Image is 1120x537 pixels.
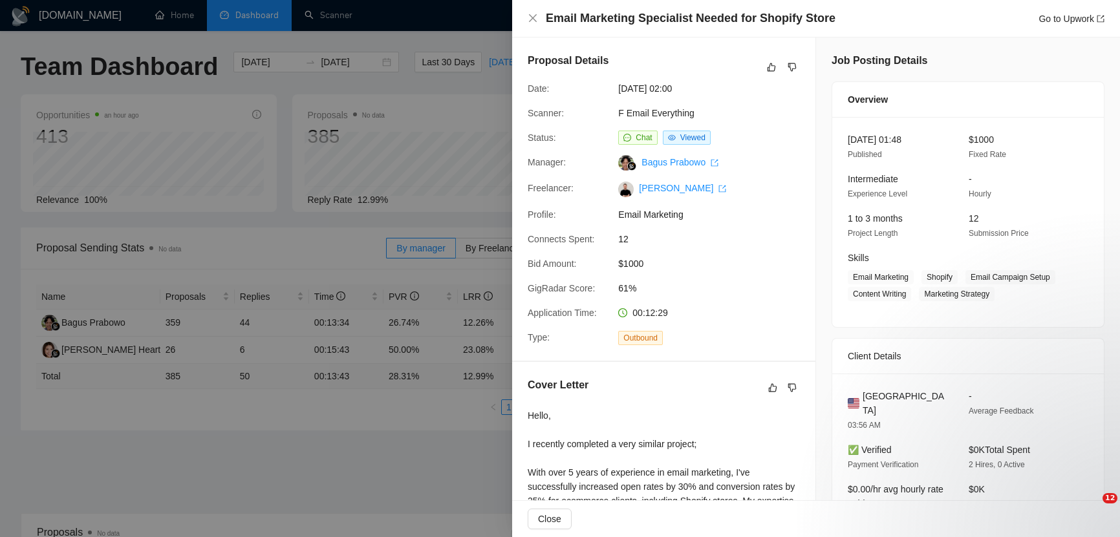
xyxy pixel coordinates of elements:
[718,185,726,193] span: export
[969,406,1034,416] span: Average Feedback
[618,331,663,345] span: Outbound
[528,509,572,529] button: Close
[848,484,943,509] span: $0.00/hr avg hourly rate paid
[784,380,800,395] button: dislike
[528,157,566,167] span: Manager:
[784,59,800,75] button: dislike
[969,229,1029,238] span: Submission Price
[618,207,812,222] span: Email Marketing
[848,150,882,159] span: Published
[969,150,1006,159] span: Fixed Rate
[832,53,927,68] h5: Job Posting Details
[848,189,907,198] span: Experience Level
[969,391,972,401] span: -
[848,253,869,263] span: Skills
[767,62,776,72] span: like
[618,232,812,246] span: 12
[1039,14,1104,24] a: Go to Upworkexport
[969,134,994,145] span: $1000
[639,183,726,193] a: [PERSON_NAME] export
[546,10,835,26] h4: Email Marketing Specialist Needed for Shopify Store
[848,460,918,469] span: Payment Verification
[618,257,812,271] span: $1000
[528,13,538,23] span: close
[528,258,577,269] span: Bid Amount:
[618,81,812,96] span: [DATE] 02:00
[528,234,595,244] span: Connects Spent:
[848,229,898,238] span: Project Length
[668,134,676,142] span: eye
[528,132,556,143] span: Status:
[528,53,608,68] h5: Proposal Details
[969,174,972,184] span: -
[528,209,556,220] span: Profile:
[848,213,903,224] span: 1 to 3 months
[848,339,1088,374] div: Client Details
[848,396,859,410] img: 🇺🇸
[618,281,812,295] span: 61%
[528,183,574,193] span: Freelancer:
[538,512,561,526] span: Close
[618,308,627,317] span: clock-circle
[1097,15,1104,23] span: export
[528,83,549,94] span: Date:
[641,157,718,167] a: Bagus Prabowo export
[764,59,779,75] button: like
[528,108,564,118] span: Scanner:
[528,283,595,293] span: GigRadar Score:
[921,270,958,284] span: Shopify
[627,162,636,171] img: gigradar-bm.png
[528,13,538,24] button: Close
[680,133,705,142] span: Viewed
[788,62,797,72] span: dislike
[863,389,948,417] span: [GEOGRAPHIC_DATA]
[969,189,991,198] span: Hourly
[969,213,979,224] span: 12
[528,308,597,318] span: Application Time:
[528,332,550,342] span: Type:
[765,380,781,395] button: like
[632,308,668,318] span: 00:12:29
[848,287,911,301] span: Content Writing
[711,159,718,167] span: export
[919,287,995,301] span: Marketing Strategy
[848,174,898,184] span: Intermediate
[848,134,901,145] span: [DATE] 01:48
[788,383,797,393] span: dislike
[528,377,588,393] h5: Cover Letter
[848,270,914,284] span: Email Marketing
[848,421,881,430] span: 03:56 AM
[965,270,1055,284] span: Email Campaign Setup
[848,92,888,107] span: Overview
[618,182,634,197] img: c12q8UQqTCt9uInQ4QNesLNq05VpULIt_5oE0K8xmHGTWpRK1uIq74pYAyliNDDF3N
[1076,493,1107,524] iframe: Intercom live chat
[623,134,631,142] span: message
[848,445,892,455] span: ✅ Verified
[618,108,694,118] a: F Email Everything
[636,133,652,142] span: Chat
[1103,493,1117,503] span: 12
[768,383,777,393] span: like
